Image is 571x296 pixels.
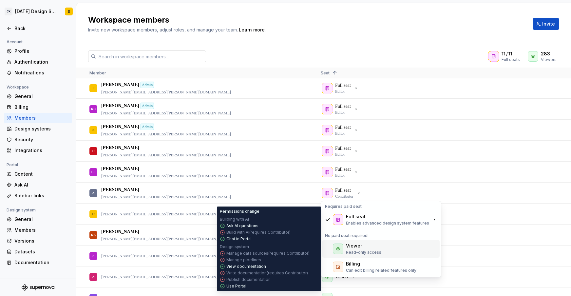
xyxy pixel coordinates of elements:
[4,145,72,156] a: Integrations
[14,93,69,100] div: General
[141,82,154,88] div: Admin
[14,227,69,233] div: Members
[321,166,361,179] button: Full seatEditor
[4,124,72,134] a: Design systems
[92,207,94,220] div: D
[101,194,231,200] p: [PERSON_NAME][EMAIL_ADDRESS][PERSON_NAME][DOMAIN_NAME]
[4,161,21,169] div: Portal
[4,91,72,102] a: General
[14,115,69,121] div: Members
[4,225,72,235] a: Members
[346,243,362,249] div: Viewer
[508,50,512,57] span: 11
[14,192,69,199] div: Sidebar links
[88,15,525,25] h2: Workspace members
[101,124,139,130] p: [PERSON_NAME]
[541,50,550,57] span: 283
[335,110,345,115] p: Editor
[238,28,266,32] span: .
[14,69,69,76] div: Notifications
[226,257,261,263] p: Manage pipelines
[346,268,416,273] p: Can edit billing related features only
[321,82,361,95] button: Full seatEditor
[14,216,69,223] div: General
[101,131,231,137] p: [PERSON_NAME][EMAIL_ADDRESS][PERSON_NAME][DOMAIN_NAME]
[101,89,231,95] p: [PERSON_NAME][EMAIL_ADDRESS][PERSON_NAME][DOMAIN_NAME]
[335,82,351,89] p: Full seat
[101,228,139,235] p: [PERSON_NAME]
[4,134,72,145] a: Security
[15,8,57,15] div: [DATE] Design System
[220,209,259,214] p: Permissions change
[101,145,139,151] p: [PERSON_NAME]
[92,187,94,199] div: A
[226,264,266,269] p: View documentation
[101,166,139,172] p: [PERSON_NAME]
[101,103,139,109] p: [PERSON_NAME]
[4,180,72,190] a: Ask AI
[335,152,345,157] p: Editor
[4,190,72,201] a: Sidebar links
[101,82,139,88] p: [PERSON_NAME]
[14,104,69,110] div: Billing
[4,23,72,34] a: Back
[14,182,69,188] div: Ask AI
[226,270,308,276] p: Write documentation
[346,261,360,267] div: Billing
[335,103,351,110] p: Full seat
[335,187,351,194] p: Full seat
[101,173,231,179] p: [PERSON_NAME][EMAIL_ADDRESS][PERSON_NAME][DOMAIN_NAME]
[14,171,69,177] div: Content
[92,82,94,94] div: F
[239,27,265,33] a: Learn more
[4,57,72,67] a: Authentication
[533,18,559,30] button: Invite
[226,230,291,235] p: Build with AI
[4,247,72,257] a: Datasets
[91,228,96,241] div: KA
[88,27,238,32] span: Invite new workspace members, adjust roles, and manage your team.
[502,57,520,62] div: Full seats
[91,166,96,178] div: LP
[335,194,353,199] p: Contributor
[101,110,231,116] p: [PERSON_NAME][EMAIL_ADDRESS][PERSON_NAME][DOMAIN_NAME]
[14,238,69,244] div: Versions
[268,251,310,256] span: (requires Contributor)
[141,103,154,109] div: Admin
[322,203,440,210] div: Requires paid seat
[335,145,351,152] p: Full seat
[220,217,249,222] p: Building with AI
[101,274,231,280] p: [PERSON_NAME][EMAIL_ADDRESS][PERSON_NAME][DOMAIN_NAME]
[14,259,69,266] div: Documentation
[226,223,258,228] p: Ask AI questions
[335,124,351,131] p: Full seat
[321,70,330,75] span: Seat
[1,4,75,19] button: CK[DATE] Design SystemS
[226,236,252,242] p: Chat in Portal
[321,103,361,116] button: Full seatEditor
[321,145,361,158] button: Full seatEditor
[92,249,94,262] div: S
[502,50,520,57] div: /
[101,236,231,242] p: [PERSON_NAME][EMAIL_ADDRESS][PERSON_NAME][DOMAIN_NAME]
[141,124,154,130] div: Admin
[101,152,231,158] p: [PERSON_NAME][EMAIL_ADDRESS][PERSON_NAME][DOMAIN_NAME]
[14,147,69,154] div: Integrations
[22,284,54,291] svg: Supernova Logo
[92,124,94,136] div: S
[220,244,249,249] p: Design system
[346,213,366,220] div: Full seat
[335,89,345,94] p: Editor
[335,131,345,136] p: Editor
[96,50,206,62] input: Search in workspace members...
[335,173,345,178] p: Editor
[4,46,72,56] a: Profile
[346,221,429,226] p: Enables advanced design system features
[4,214,72,225] a: General
[14,25,69,32] div: Back
[101,253,231,259] p: [PERSON_NAME][EMAIL_ADDRESS][PERSON_NAME][DOMAIN_NAME]
[92,145,94,157] div: D
[14,136,69,143] div: Security
[226,284,246,289] p: Use Portal
[68,9,70,14] div: S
